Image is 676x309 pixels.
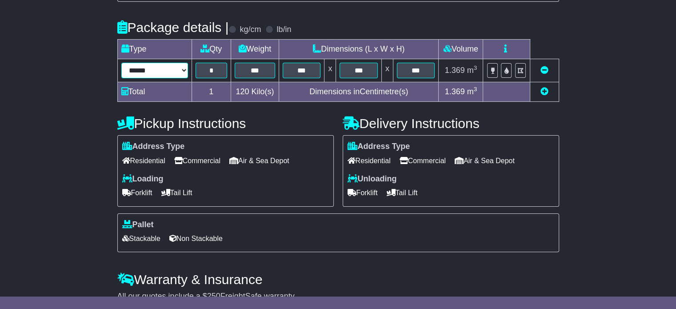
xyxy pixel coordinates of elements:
td: x [324,59,336,82]
span: Commercial [174,154,220,168]
a: Add new item [540,87,548,96]
td: Qty [192,40,231,59]
span: Stackable [122,232,160,245]
label: lb/in [276,25,291,35]
span: Air & Sea Depot [229,154,289,168]
a: Remove this item [540,66,548,75]
span: Forklift [122,186,152,200]
td: Volume [439,40,483,59]
label: Loading [122,174,164,184]
td: 1 [192,82,231,102]
span: 1.369 [445,66,465,75]
label: Address Type [122,142,185,152]
td: Dimensions (L x W x H) [279,40,438,59]
div: All our quotes include a $ FreightSafe warranty. [117,292,559,301]
td: Kilo(s) [231,82,279,102]
td: Weight [231,40,279,59]
sup: 3 [474,86,477,92]
span: Tail Lift [387,186,418,200]
h4: Package details | [117,20,229,35]
span: Tail Lift [161,186,192,200]
sup: 3 [474,64,477,71]
span: m [467,66,477,75]
h4: Warranty & Insurance [117,272,559,287]
td: Dimensions in Centimetre(s) [279,82,438,102]
span: Residential [348,154,391,168]
span: 250 [207,292,220,301]
span: 1.369 [445,87,465,96]
span: Residential [122,154,165,168]
td: Total [117,82,192,102]
span: 120 [236,87,249,96]
label: Pallet [122,220,154,230]
span: Forklift [348,186,378,200]
label: Unloading [348,174,397,184]
td: x [381,59,393,82]
span: Non Stackable [169,232,223,245]
label: kg/cm [240,25,261,35]
td: Type [117,40,192,59]
span: Air & Sea Depot [455,154,515,168]
h4: Pickup Instructions [117,116,334,131]
label: Address Type [348,142,410,152]
h4: Delivery Instructions [343,116,559,131]
span: Commercial [400,154,446,168]
span: m [467,87,477,96]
